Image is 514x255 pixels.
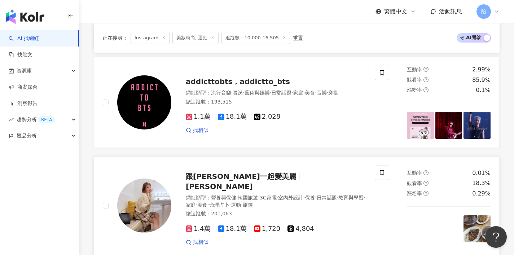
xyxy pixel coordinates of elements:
[315,195,317,201] span: ·
[186,194,366,208] div: 網紅類型 ：
[423,67,429,72] span: question-circle
[278,195,303,201] span: 室內外設計
[243,90,244,96] span: ·
[464,112,491,139] img: post-image
[435,215,462,242] img: post-image
[102,35,128,41] span: 正在搜尋 ：
[254,113,281,120] span: 2,028
[241,202,242,208] span: ·
[407,87,422,93] span: 漲粉率
[407,180,422,186] span: 觀看率
[17,111,55,128] span: 趨勢分析
[231,202,241,208] span: 運動
[423,77,429,82] span: question-circle
[407,190,422,196] span: 漲粉率
[472,66,491,74] div: 2.99%
[317,90,327,96] span: 音樂
[94,157,500,255] a: KOL Avatar跟[PERSON_NAME]一起變美麗[PERSON_NAME]網紅類型：營養與保健·韓國旅遊·3C家電·室內外設計·保養·日常話題·教育與學習·家庭·美食·命理占卜·運動·...
[293,90,303,96] span: 家庭
[211,90,231,96] span: 流行音樂
[293,35,303,41] div: 重置
[243,202,253,208] span: 旅遊
[384,8,407,16] span: 繁體中文
[172,32,219,44] span: 美妝時尚, 運動
[231,90,233,96] span: ·
[287,225,314,233] span: 4,804
[9,35,39,42] a: searchAI 找網紅
[305,195,315,201] span: 保養
[218,225,247,233] span: 18.1萬
[6,9,44,24] img: logo
[260,195,277,201] span: 3C家電
[271,90,291,96] span: 日常話題
[315,90,316,96] span: ·
[186,77,290,86] span: addicttobts，addictto_bts
[186,98,366,106] div: 總追蹤數 ： 193,515
[423,191,429,196] span: question-circle
[238,195,258,201] span: 韓國旅遊
[258,195,259,201] span: ·
[423,170,429,175] span: question-circle
[407,215,434,242] img: post-image
[337,195,338,201] span: ·
[9,51,32,58] a: 找貼文
[233,90,243,96] span: 實況
[221,32,290,44] span: 追蹤數：10,000-16,505
[38,116,55,123] div: BETA
[218,113,247,120] span: 18.1萬
[317,195,337,201] span: 日常話題
[407,112,434,139] img: post-image
[186,202,196,208] span: 家庭
[245,90,270,96] span: 藝術與娛樂
[186,182,253,191] span: [PERSON_NAME]
[305,90,315,96] span: 美食
[423,181,429,186] span: question-circle
[423,87,429,92] span: question-circle
[9,117,14,122] span: rise
[407,77,422,83] span: 觀看率
[186,239,208,246] a: 找相似
[327,90,328,96] span: ·
[485,226,507,248] iframe: Help Scout Beacon - Open
[186,225,211,233] span: 1.4萬
[472,190,491,198] div: 0.29%
[117,179,171,233] img: KOL Avatar
[131,32,170,44] span: Instagram
[407,67,422,72] span: 互動率
[186,172,296,181] span: 跟[PERSON_NAME]一起變美麗
[270,90,271,96] span: ·
[17,63,32,79] span: 資源庫
[303,90,305,96] span: ·
[464,215,491,242] img: post-image
[435,112,462,139] img: post-image
[9,100,38,107] a: 洞察報告
[303,195,305,201] span: ·
[186,89,366,97] div: 網紅類型 ：
[117,75,171,129] img: KOL Avatar
[9,84,38,91] a: 商案媒合
[193,127,208,134] span: 找相似
[439,8,462,15] span: 活動訊息
[472,76,491,84] div: 85.9%
[328,90,338,96] span: 穿搭
[211,195,236,201] span: 營養與保健
[17,128,37,144] span: 競品分析
[472,179,491,187] div: 18.3%
[472,169,491,177] div: 0.01%
[193,239,208,246] span: 找相似
[196,202,197,208] span: ·
[186,127,208,134] a: 找相似
[481,8,486,16] span: 陪
[186,113,211,120] span: 1.1萬
[197,202,207,208] span: 美食
[277,195,278,201] span: ·
[94,57,500,148] a: KOL Avataraddicttobts，addictto_bts網紅類型：流行音樂·實況·藝術與娛樂·日常話題·家庭·美食·音樂·穿搭總追蹤數：193,5151.1萬18.1萬2,028找相...
[364,195,365,201] span: ·
[207,202,209,208] span: ·
[254,225,281,233] span: 1,720
[291,90,293,96] span: ·
[236,195,238,201] span: ·
[407,170,422,176] span: 互動率
[338,195,364,201] span: 教育與學習
[209,202,229,208] span: 命理占卜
